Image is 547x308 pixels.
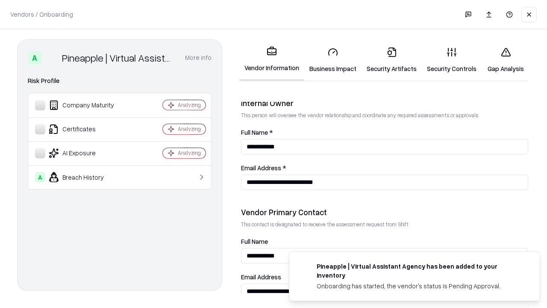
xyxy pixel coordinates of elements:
div: Pineapple | Virtual Assistant Agency [62,51,175,65]
a: Business Impact [304,40,362,80]
p: Vendors / Onboarding [10,10,73,19]
div: AI Exposure [35,148,137,158]
label: Email Address [241,274,528,280]
div: A [28,51,41,65]
a: Vendor Information [239,39,304,81]
div: Vendor Primary Contact [241,207,528,217]
button: More info [185,50,212,65]
div: Internal Owner [241,98,528,108]
div: Analyzing [178,149,201,157]
a: Security Artifacts [362,40,422,80]
div: Onboarding has started, the vendor's status is Pending Approval. [317,281,519,290]
label: Email Address * [241,165,528,171]
img: Pineapple | Virtual Assistant Agency [45,51,59,65]
a: Security Controls [422,40,482,80]
label: Full Name * [241,129,528,136]
div: Breach History [35,172,137,182]
label: Full Name [241,238,528,245]
div: Company Maturity [35,100,137,110]
p: This contact is designated to receive the assessment request from Shift [241,221,528,228]
a: Gap Analysis [482,40,530,80]
div: A [35,172,45,182]
div: Analyzing [178,101,201,109]
div: Pineapple | Virtual Assistant Agency has been added to your inventory [317,262,519,280]
p: This person will oversee the vendor relationship and coordinate any required assessments or appro... [241,112,528,119]
div: Risk Profile [28,76,212,86]
div: Certificates [35,124,137,134]
div: Analyzing [178,125,201,133]
img: trypineapple.com [300,262,310,272]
